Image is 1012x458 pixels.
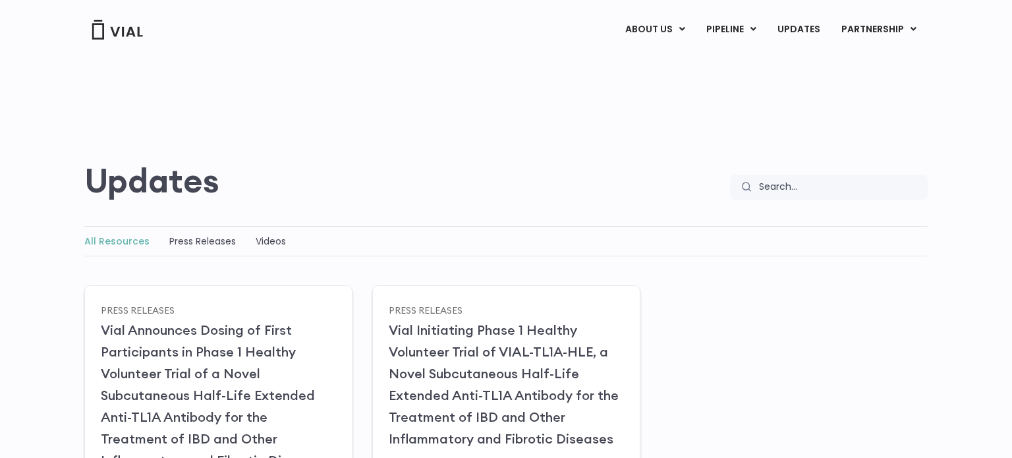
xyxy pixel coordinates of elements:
a: All Resources [84,235,150,248]
a: ABOUT USMenu Toggle [615,18,695,41]
a: PIPELINEMenu Toggle [696,18,766,41]
img: Vial Logo [91,20,144,40]
a: Videos [256,235,286,248]
input: Search... [750,175,928,200]
a: PARTNERSHIPMenu Toggle [831,18,927,41]
a: Press Releases [389,304,463,316]
a: UPDATES [767,18,830,41]
h2: Updates [84,161,219,200]
a: Press Releases [101,304,175,316]
a: Press Releases [169,235,236,248]
a: Vial Initiating Phase 1 Healthy Volunteer Trial of VIAL-TL1A-HLE, a Novel Subcutaneous Half-Life ... [389,322,619,447]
